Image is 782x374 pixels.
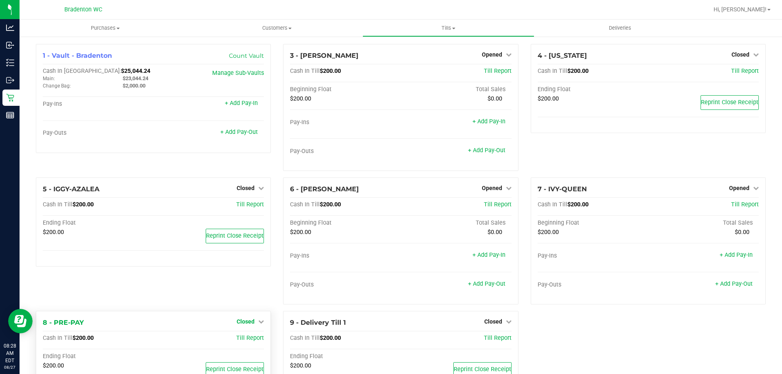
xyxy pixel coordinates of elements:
span: $25,044.24 [121,68,150,74]
a: Till Report [731,201,759,208]
span: Reprint Close Receipt [206,366,264,373]
span: Closed [237,318,255,325]
span: Cash In Till [290,68,320,74]
span: $200.00 [43,362,64,369]
span: $0.00 [488,229,502,236]
span: $200.00 [567,68,589,74]
div: Total Sales [401,219,512,227]
span: $23,044.24 [123,75,148,81]
a: Till Report [484,201,512,208]
div: Total Sales [401,86,512,93]
div: Pay-Outs [43,129,154,137]
inline-svg: Inventory [6,59,14,67]
span: Cash In Till [43,201,72,208]
div: Ending Float [290,353,401,360]
div: Pay-Outs [290,148,401,155]
div: Ending Float [43,353,154,360]
div: Pay-Ins [290,119,401,126]
a: + Add Pay-In [225,100,258,107]
span: Deliveries [598,24,642,32]
a: Tills [362,20,534,37]
div: Beginning Float [290,219,401,227]
a: Till Report [236,335,264,341]
button: Reprint Close Receipt [206,229,264,243]
a: + Add Pay-Out [468,147,505,154]
span: Purchases [20,24,191,32]
span: Closed [484,318,502,325]
span: Till Report [484,68,512,74]
inline-svg: Analytics [6,24,14,32]
span: $200.00 [290,229,311,236]
div: Ending Float [538,86,648,93]
p: 08/27 [4,364,16,370]
inline-svg: Retail [6,94,14,102]
a: Customers [191,20,362,37]
div: Pay-Outs [538,281,648,289]
span: $200.00 [320,68,341,74]
span: $200.00 [72,201,94,208]
span: Cash In Till [290,201,320,208]
div: Total Sales [648,219,759,227]
a: + Add Pay-Out [220,129,258,136]
div: Beginning Float [290,86,401,93]
a: Till Report [236,201,264,208]
span: 7 - IVY-QUEEN [538,185,587,193]
div: Pay-Ins [43,101,154,108]
a: Count Vault [229,52,264,59]
span: Closed [731,51,749,58]
a: + Add Pay-Out [715,280,753,287]
div: Pay-Ins [290,252,401,260]
span: $200.00 [290,362,311,369]
button: Reprint Close Receipt [701,95,759,110]
span: $2,000.00 [123,83,145,89]
span: $0.00 [735,229,749,236]
span: $200.00 [538,229,559,236]
p: 08:28 AM EDT [4,342,16,364]
span: Bradenton WC [64,6,102,13]
span: $200.00 [538,95,559,102]
span: 5 - IGGY-AZALEA [43,185,99,193]
a: Till Report [731,68,759,74]
inline-svg: Inbound [6,41,14,49]
span: Tills [363,24,534,32]
span: 8 - PRE-PAY [43,319,84,326]
a: + Add Pay-In [472,252,505,258]
span: Cash In Till [538,201,567,208]
span: 3 - [PERSON_NAME] [290,52,358,59]
span: Cash In Till [538,68,567,74]
span: Customers [191,24,362,32]
span: $200.00 [72,335,94,341]
span: Opened [482,185,502,191]
span: Opened [482,51,502,58]
a: Purchases [20,20,191,37]
span: Cash In [GEOGRAPHIC_DATA]: [43,68,121,74]
a: + Add Pay-In [472,118,505,125]
inline-svg: Outbound [6,76,14,84]
span: 6 - [PERSON_NAME] [290,185,359,193]
span: $200.00 [290,95,311,102]
a: + Add Pay-Out [468,280,505,287]
span: Reprint Close Receipt [206,232,264,239]
span: Hi, [PERSON_NAME]! [714,6,767,13]
span: 1 - Vault - Bradenton [43,52,112,59]
span: $200.00 [320,335,341,341]
span: $200.00 [567,201,589,208]
span: Cash In Till [43,335,72,341]
span: Main: [43,76,55,81]
div: Pay-Ins [538,252,648,260]
a: Manage Sub-Vaults [212,70,264,77]
span: Reprint Close Receipt [454,366,511,373]
span: Till Report [484,335,512,341]
span: 9 - Delivery Till 1 [290,319,346,326]
div: Beginning Float [538,219,648,227]
iframe: Resource center [8,309,33,333]
a: + Add Pay-In [720,252,753,258]
span: Closed [237,185,255,191]
span: $200.00 [320,201,341,208]
span: Cash In Till [290,335,320,341]
span: 4 - [US_STATE] [538,52,587,59]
